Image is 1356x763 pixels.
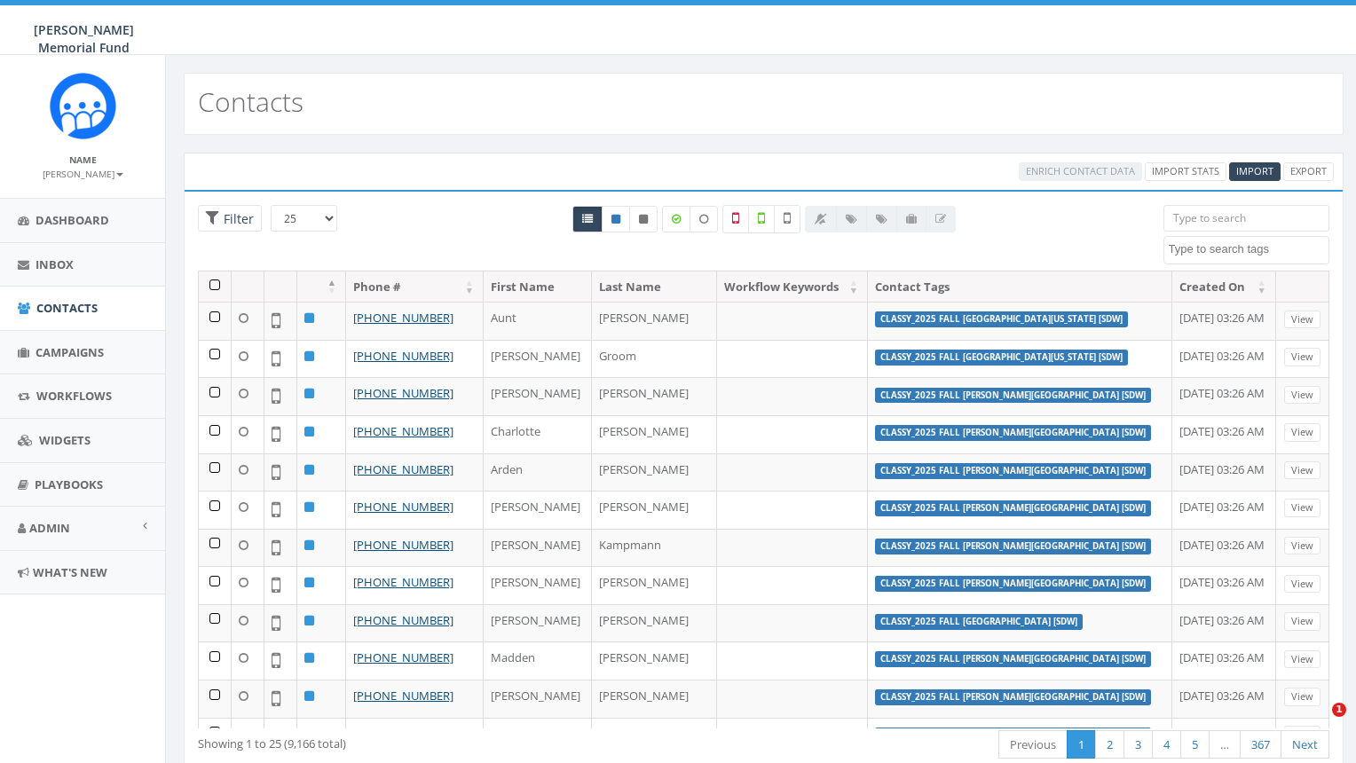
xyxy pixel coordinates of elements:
span: Playbooks [35,476,103,492]
a: [PHONE_NUMBER] [353,537,453,553]
a: [PHONE_NUMBER] [353,688,453,704]
span: Widgets [39,432,91,448]
label: Data Enriched [662,206,690,232]
a: View [1284,650,1321,669]
th: Contact Tags [868,271,1172,303]
td: Charlotte [484,415,592,453]
a: Next [1281,730,1329,759]
i: This phone number is subscribed and will receive texts. [611,214,620,224]
div: Showing 1 to 25 (9,166 total) [198,728,654,752]
a: 4 [1152,730,1181,759]
a: 367 [1240,730,1281,759]
label: classy_2025 Fall [PERSON_NAME][GEOGRAPHIC_DATA] [SDW] [875,388,1151,404]
span: Dashboard [35,212,109,228]
th: Created On: activate to sort column ascending [1172,271,1276,303]
span: 1 [1332,703,1346,717]
a: 1 [1067,730,1096,759]
span: Import [1236,164,1273,177]
a: Opted Out [629,206,658,232]
td: [PERSON_NAME] [592,491,717,529]
td: [PERSON_NAME] [592,453,717,492]
a: [PHONE_NUMBER] [353,499,453,515]
span: [PERSON_NAME] Memorial Fund [34,21,134,56]
label: classy_2025 Fall [PERSON_NAME][GEOGRAPHIC_DATA] [SDW] [875,425,1151,441]
small: Name [69,153,97,166]
td: [DATE] 03:26 AM [1172,641,1276,680]
a: View [1284,575,1321,594]
iframe: Intercom live chat [1296,703,1338,745]
a: View [1284,688,1321,706]
td: [PERSON_NAME] [592,302,717,340]
label: classy_2025 Fall [PERSON_NAME][GEOGRAPHIC_DATA] [SDW] [875,728,1151,743]
td: [PERSON_NAME] [484,566,592,604]
td: [DATE] 03:26 AM [1172,415,1276,453]
i: This phone number is unsubscribed and has opted-out of all texts. [639,214,648,224]
label: classy_2025 Fall [PERSON_NAME][GEOGRAPHIC_DATA] [SDW] [875,463,1151,479]
a: [PHONE_NUMBER] [353,385,453,401]
a: 3 [1123,730,1153,759]
span: Admin [29,520,70,536]
label: Not Validated [774,205,800,233]
td: [DATE] 03:26 AM [1172,491,1276,529]
label: classy_2025 Fall [GEOGRAPHIC_DATA] [SDW] [875,614,1083,630]
label: Not a Mobile [722,205,749,233]
a: … [1209,730,1241,759]
td: [DATE] 03:26 AM [1172,718,1276,756]
th: First Name [484,271,592,303]
a: [PHONE_NUMBER] [353,649,453,665]
a: [PHONE_NUMBER] [353,726,453,742]
span: Campaigns [35,344,104,360]
small: [PERSON_NAME] [43,168,123,180]
label: classy_2025 Fall [GEOGRAPHIC_DATA][US_STATE] [SDW] [875,350,1128,366]
td: [PERSON_NAME] [592,680,717,718]
span: Contacts [36,300,98,316]
td: Madden [484,641,592,680]
td: [DATE] 03:26 AM [1172,604,1276,642]
label: classy_2025 Fall [PERSON_NAME][GEOGRAPHIC_DATA] [SDW] [875,651,1151,667]
a: View [1284,423,1321,442]
th: Workflow Keywords: activate to sort column ascending [717,271,868,303]
a: 2 [1095,730,1124,759]
a: View [1284,499,1321,517]
span: Workflows [36,388,112,404]
label: Data not Enriched [690,206,718,232]
th: Phone #: activate to sort column ascending [346,271,484,303]
td: [PERSON_NAME] [484,680,592,718]
td: Arden [484,453,592,492]
span: Advance Filter [198,205,262,232]
label: Validated [748,205,775,233]
a: Import [1229,162,1281,181]
a: [PHONE_NUMBER] [353,310,453,326]
label: classy_2025 Fall [PERSON_NAME][GEOGRAPHIC_DATA] [SDW] [875,539,1151,555]
a: Active [602,206,630,232]
label: classy_2025 Fall [PERSON_NAME][GEOGRAPHIC_DATA] [SDW] [875,576,1151,592]
a: [PHONE_NUMBER] [353,348,453,364]
span: What's New [33,564,107,580]
input: Type to search [1163,205,1330,232]
a: View [1284,461,1321,480]
td: [PERSON_NAME] [484,377,592,415]
a: View [1284,348,1321,366]
a: [PHONE_NUMBER] [353,612,453,628]
td: [PERSON_NAME] [484,340,592,378]
td: [DATE] 03:26 AM [1172,566,1276,604]
td: Kampmann [592,529,717,567]
td: [DATE] 03:26 AM [1172,302,1276,340]
a: View [1284,311,1321,329]
th: Last Name [592,271,717,303]
td: Aunt [484,302,592,340]
td: [PERSON_NAME] [484,604,592,642]
a: All contacts [572,206,603,232]
td: [DATE] 03:26 AM [1172,340,1276,378]
span: CSV files only [1236,164,1273,177]
td: [PERSON_NAME] [592,641,717,680]
td: [DATE] 03:26 AM [1172,453,1276,492]
td: [DATE] 03:26 AM [1172,680,1276,718]
td: [PERSON_NAME] [592,566,717,604]
td: [PERSON_NAME] [592,718,717,756]
a: View [1284,612,1321,631]
label: classy_2025 Fall [PERSON_NAME][GEOGRAPHIC_DATA] [SDW] [875,500,1151,516]
label: classy_2025 Fall [PERSON_NAME][GEOGRAPHIC_DATA] [SDW] [875,689,1151,705]
td: [PERSON_NAME] [484,718,592,756]
a: [PHONE_NUMBER] [353,423,453,439]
